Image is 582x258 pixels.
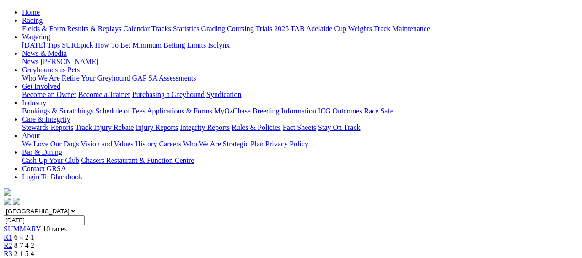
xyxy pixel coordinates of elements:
[4,225,41,233] a: SUMMARY
[22,124,571,132] div: Care & Integrity
[151,25,171,32] a: Tracks
[173,25,199,32] a: Statistics
[22,156,571,165] div: Bar & Dining
[132,74,196,82] a: GAP SA Assessments
[67,25,121,32] a: Results & Replays
[274,25,346,32] a: 2025 TAB Adelaide Cup
[253,107,316,115] a: Breeding Information
[132,91,205,98] a: Purchasing a Greyhound
[4,198,11,205] img: facebook.svg
[22,16,43,24] a: Racing
[22,82,60,90] a: Get Involved
[214,107,251,115] a: MyOzChase
[123,25,150,32] a: Calendar
[132,41,206,49] a: Minimum Betting Limits
[318,107,362,115] a: ICG Outcomes
[95,107,145,115] a: Schedule of Fees
[62,41,93,49] a: SUREpick
[180,124,230,131] a: Integrity Reports
[43,225,67,233] span: 10 races
[22,148,62,156] a: Bar & Dining
[223,140,264,148] a: Strategic Plan
[81,140,133,148] a: Vision and Values
[22,41,571,49] div: Wagering
[201,25,225,32] a: Grading
[40,58,98,65] a: [PERSON_NAME]
[62,74,130,82] a: Retire Your Greyhound
[135,140,157,148] a: History
[227,25,254,32] a: Coursing
[348,25,372,32] a: Weights
[374,25,430,32] a: Track Maintenance
[22,41,60,49] a: [DATE] Tips
[22,115,70,123] a: Care & Integrity
[22,156,79,164] a: Cash Up Your Club
[22,74,571,82] div: Greyhounds as Pets
[147,107,212,115] a: Applications & Forms
[255,25,272,32] a: Trials
[22,140,79,148] a: We Love Our Dogs
[4,250,12,258] a: R3
[283,124,316,131] a: Fact Sheets
[13,198,20,205] img: twitter.svg
[78,91,130,98] a: Become a Trainer
[81,156,194,164] a: Chasers Restaurant & Function Centre
[22,124,73,131] a: Stewards Reports
[22,25,571,33] div: Racing
[75,124,134,131] a: Track Injury Rebate
[22,173,82,181] a: Login To Blackbook
[14,233,34,241] span: 6 4 2 1
[22,8,40,16] a: Home
[14,250,34,258] span: 2 1 5 4
[22,91,571,99] div: Get Involved
[95,41,131,49] a: How To Bet
[232,124,281,131] a: Rules & Policies
[22,99,46,107] a: Industry
[135,124,178,131] a: Injury Reports
[22,33,50,41] a: Wagering
[208,41,230,49] a: Isolynx
[22,25,65,32] a: Fields & Form
[206,91,241,98] a: Syndication
[22,107,571,115] div: Industry
[22,49,67,57] a: News & Media
[22,66,80,74] a: Greyhounds as Pets
[22,91,76,98] a: Become an Owner
[22,165,66,172] a: Contact GRSA
[265,140,308,148] a: Privacy Policy
[22,140,571,148] div: About
[22,132,40,140] a: About
[22,107,93,115] a: Bookings & Scratchings
[159,140,181,148] a: Careers
[22,74,60,82] a: Who We Are
[22,58,38,65] a: News
[183,140,221,148] a: Who We Are
[364,107,393,115] a: Race Safe
[4,242,12,249] a: R2
[318,124,360,131] a: Stay On Track
[22,58,571,66] div: News & Media
[4,215,85,225] input: Select date
[4,233,12,241] a: R1
[14,242,34,249] span: 8 7 4 2
[4,188,11,196] img: logo-grsa-white.png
